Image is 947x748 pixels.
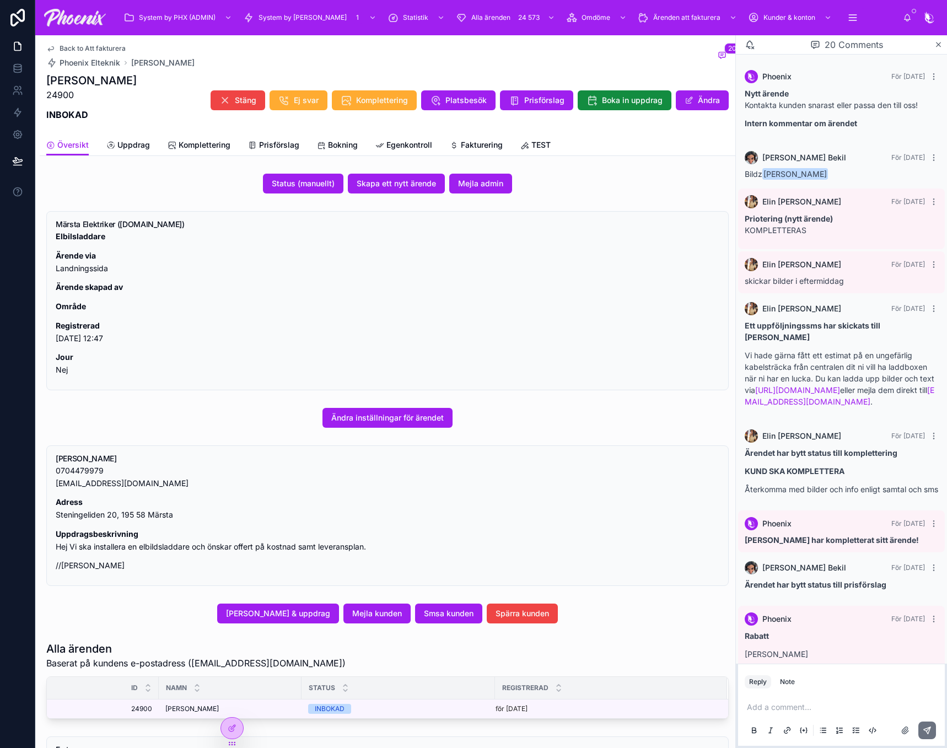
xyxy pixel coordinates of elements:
span: Komplettering [179,139,230,150]
p: Kontakta kunden snarast eller passa den till oss! [745,88,938,111]
a: Ärenden att fakturera [634,8,742,28]
strong: Ärende skapad av [56,282,123,292]
strong: Priotering (nytt ärende) [745,214,833,223]
span: För [DATE] [891,153,925,162]
span: För [DATE] [891,260,925,268]
span: Status [309,684,335,692]
button: Mejla admin [449,174,512,193]
strong: Ärendet har bytt status till komplettering [745,448,897,458]
button: Stäng [211,90,265,110]
p: KOMPLETTERAS [745,213,938,236]
button: Mejla kunden [343,604,411,623]
span: Elin [PERSON_NAME] [762,303,841,314]
button: Ändra inställningar för ärendet [322,408,453,428]
span: För [DATE] [891,615,925,623]
strong: Ett uppföljningssms har skickats till [PERSON_NAME] [745,321,880,342]
span: Mejla kunden [352,608,402,619]
strong: Ärendet har bytt status till prisförslag [745,580,886,589]
a: [URL][DOMAIN_NAME] [755,385,840,395]
span: 20 Comments [825,38,883,51]
strong: Rabatt [745,631,769,641]
a: Fakturering [450,135,503,157]
a: Komplettering [168,135,230,157]
span: 20 [724,43,740,54]
span: Ändra inställningar för ärendet [331,412,444,423]
span: Elin [PERSON_NAME] [762,430,841,442]
div: Note [780,677,795,686]
span: Omdöme [582,13,610,22]
div: scrollable content [115,6,903,30]
strong: INBOKAD [46,109,88,120]
button: Reply [745,675,771,688]
button: [PERSON_NAME] & uppdrag [217,604,339,623]
span: För [DATE] [891,304,925,313]
span: Fakturering [461,139,503,150]
span: För [DATE] [891,72,925,80]
span: Spärra kunden [496,608,549,619]
p: [PERSON_NAME] [745,648,938,660]
span: Baserat på kundens e-postadress ([EMAIL_ADDRESS][DOMAIN_NAME]) [46,656,346,670]
p: Landningssida [56,250,719,275]
a: Phoenix Elteknik [46,57,120,68]
span: Smsa kunden [424,608,473,619]
a: Omdöme [563,8,632,28]
span: [PERSON_NAME] [762,168,828,180]
div: 0704479979 dennisochsarah@hotmail.com **Adress** Steningeliden 20, 195 58 Märsta **Uppdragsbeskri... [56,465,719,572]
strong: Ärende via [56,251,96,260]
span: Mejla admin [458,178,503,189]
p: för [DATE] [496,704,528,713]
span: Bildz [745,169,829,179]
strong: [PERSON_NAME] har kompletterat sitt ärende! [745,535,919,545]
p: Vi hade gärna fått ett estimat på en ungefärlig kabelsträcka från centralen dit ni vill ha laddbo... [745,349,938,407]
a: Statistik [384,8,450,28]
button: Ej svar [270,90,327,110]
button: Smsa kunden [415,604,482,623]
strong: Jour [56,352,73,362]
p: [DATE] 12:47 [56,320,719,345]
p: Nej [56,351,719,376]
a: för [DATE] [496,704,714,713]
span: Status (manuellt) [272,178,335,189]
button: Skapa ett nytt ärende [348,174,445,193]
button: Note [776,675,799,688]
p: 0704479979 [EMAIL_ADDRESS][DOMAIN_NAME] [56,465,719,490]
a: System by PHX (ADMIN) [120,8,238,28]
span: Översikt [57,139,89,150]
a: Uppdrag [106,135,150,157]
span: Komplettering [356,95,408,106]
span: [PERSON_NAME] [165,704,219,713]
span: För [DATE] [891,432,925,440]
span: För [DATE] [891,519,925,528]
strong: KUND SKA KOMPLETTERA [745,466,844,476]
div: INBOKAD [315,704,345,714]
span: Elin [PERSON_NAME] [762,196,841,207]
span: Elin [PERSON_NAME] [762,259,841,270]
span: TEST [531,139,551,150]
span: Statistik [403,13,428,22]
a: Bokning [317,135,358,157]
span: [PERSON_NAME] Bekil [762,152,846,163]
span: Alla ärenden [471,13,510,22]
span: [PERSON_NAME] Bekil [762,562,846,573]
button: Platsbesök [421,90,496,110]
span: Ej svar [294,95,319,106]
span: System by [PERSON_NAME] [259,13,347,22]
a: Back to Att fakturera [46,44,126,53]
span: Prisförslag [524,95,564,106]
span: Phoenix [762,614,792,625]
div: 1 [351,11,364,24]
div: **Elbilsladdare** **Ärende via** Landningssida **Ärende skapad av** **Område** **Registrerad** 20... [56,230,719,376]
span: [PERSON_NAME] [131,57,195,68]
strong: Elbilsladdare [56,232,105,241]
h5: Märsta Elektriker (marstaelektriker.se) [56,220,719,228]
span: Ärenden att fakturera [653,13,720,22]
span: [PERSON_NAME] & uppdrag [226,608,330,619]
p: Steningeliden 20, 195 58 Märsta [56,496,719,521]
button: Prisförslag [500,90,573,110]
span: System by PHX (ADMIN) [139,13,216,22]
span: 24900 [60,704,152,713]
strong: Intern kommentar om ärendet [745,119,857,128]
button: Komplettering [332,90,417,110]
p: 24900 [46,88,137,101]
p: //[PERSON_NAME] [56,559,719,572]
